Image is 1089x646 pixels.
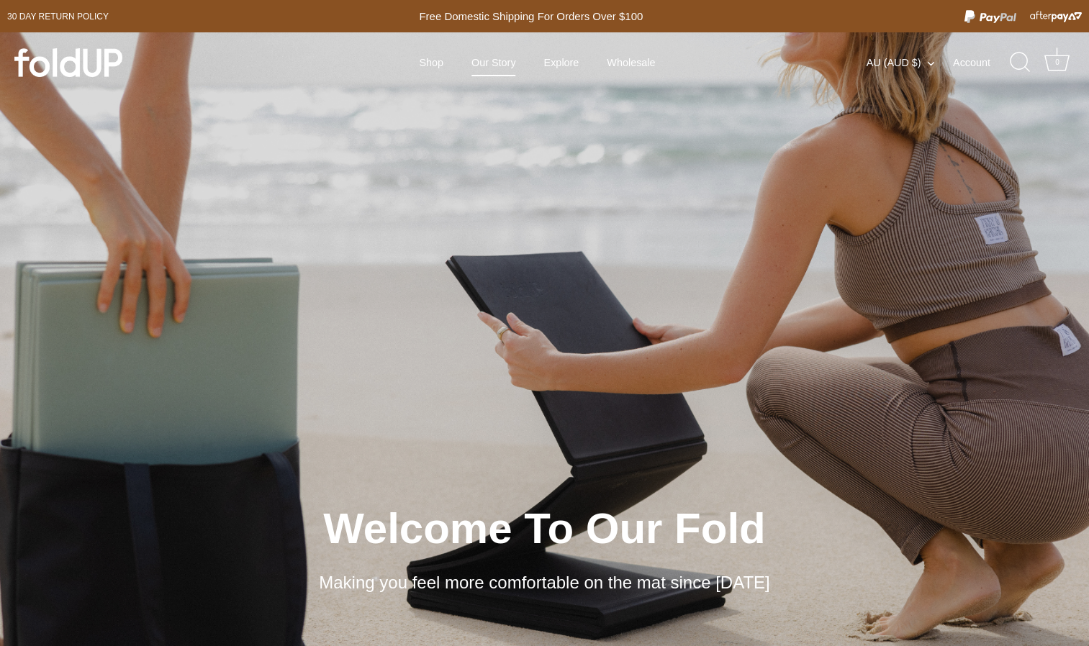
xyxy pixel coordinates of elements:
[459,49,528,76] a: Our Story
[384,49,691,76] div: Primary navigation
[867,56,950,69] button: AU (AUD $)
[243,570,847,596] p: Making you feel more comfortable on the mat since [DATE]
[1050,55,1065,70] div: 0
[14,48,222,77] a: foldUP
[14,48,122,77] img: foldUP
[595,49,668,76] a: Wholesale
[1041,47,1073,78] a: Cart
[953,54,1016,71] a: Account
[407,49,456,76] a: Shop
[65,501,1024,555] h1: Welcome To Our Fold
[531,49,591,76] a: Explore
[1005,47,1036,78] a: Search
[7,8,109,25] a: 30 day Return policy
